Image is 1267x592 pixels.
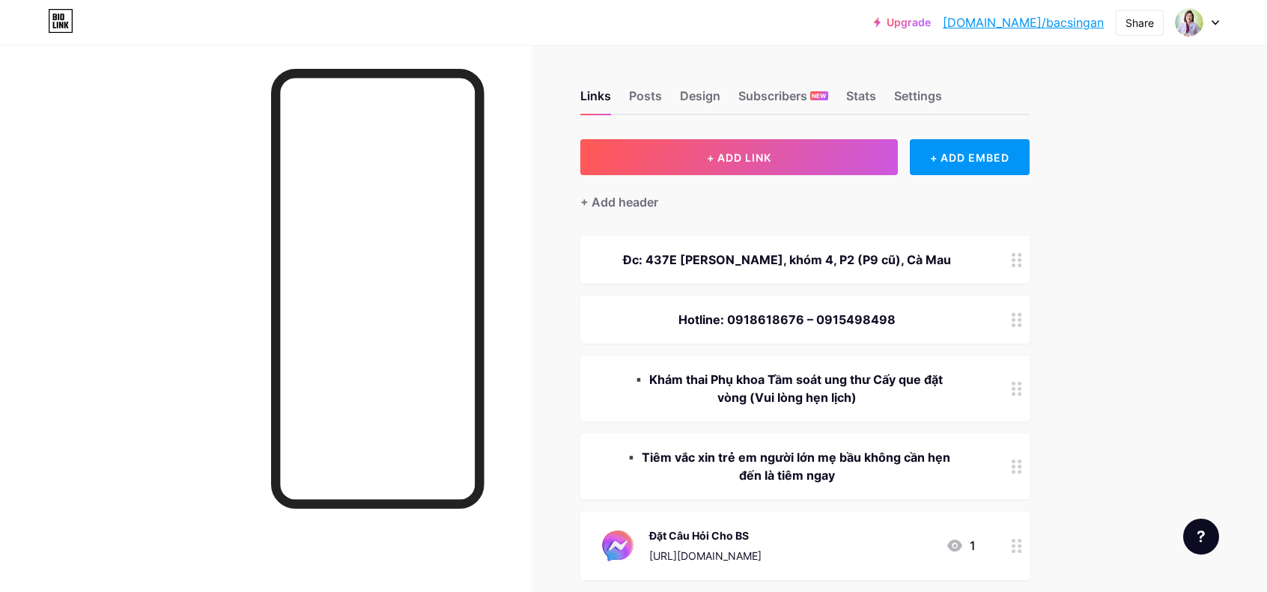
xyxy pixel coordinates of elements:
[598,370,976,406] div: ▪️ Khám thai Phụ khoa Tầm soát ung thư Cấy que đặt vòng (Vui lòng hẹn lịch)
[580,139,899,175] button: + ADD LINK
[1175,8,1203,37] img: Vinh Huỳnh
[1125,15,1154,31] div: Share
[580,87,611,114] div: Links
[846,87,876,114] div: Stats
[874,16,931,28] a: Upgrade
[629,87,662,114] div: Posts
[943,13,1104,31] a: [DOMAIN_NAME]/bacsingan
[598,526,637,565] img: Đặt Câu Hỏi Cho BS
[598,251,976,269] div: Đc: 437E [PERSON_NAME], khóm 4, P2 (P9 cũ), Cà Mau
[649,528,762,543] div: Đặt Câu Hỏi Cho BS
[946,537,976,555] div: 1
[649,548,762,564] div: [URL][DOMAIN_NAME]
[894,87,942,114] div: Settings
[598,448,976,484] div: ▪️ Tiêm vắc xin trẻ em người lớn mẹ bầu không cần hẹn đến là tiêm ngay
[598,311,976,329] div: Hotline: 0918618676 – 0915498498
[707,151,771,164] span: + ADD LINK
[680,87,720,114] div: Design
[738,87,828,114] div: Subscribers
[580,193,658,211] div: + Add header
[910,139,1029,175] div: + ADD EMBED
[812,91,826,100] span: NEW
